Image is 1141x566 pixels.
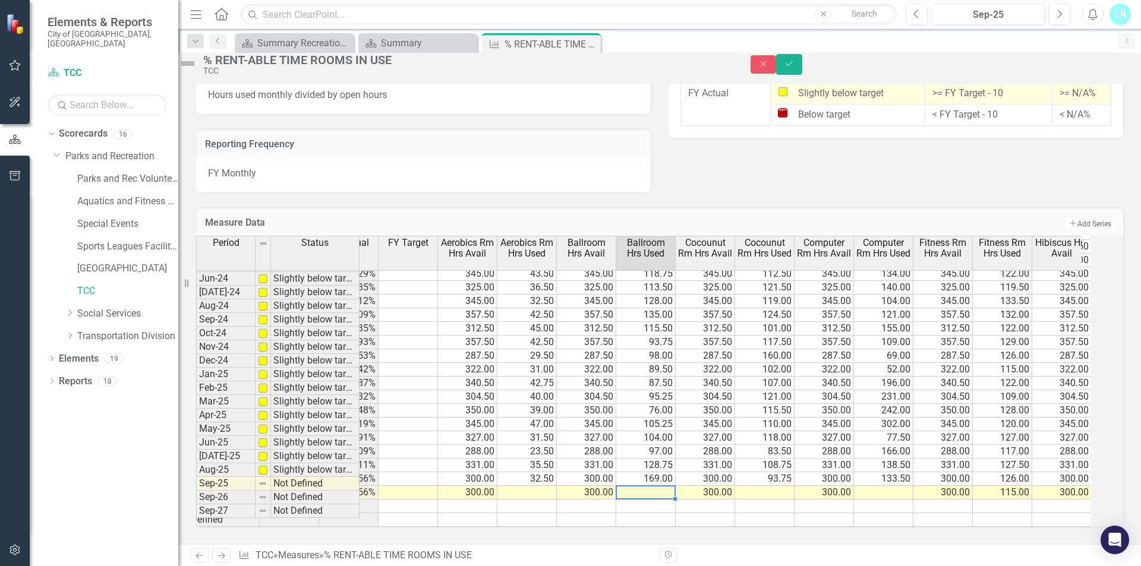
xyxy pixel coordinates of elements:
td: 108.75 [735,459,795,472]
td: 322.00 [438,363,497,377]
h3: Reporting Frequency [205,139,642,150]
span: Cocounut Rm Hrs Avail [678,238,732,258]
td: 331.00 [1032,459,1092,472]
td: 327.00 [1032,431,1092,445]
td: Slightly below target [271,409,360,422]
td: 31.00 [497,363,557,377]
td: 169.00 [616,472,676,486]
td: 322.00 [795,363,854,377]
td: Not Defined [171,513,260,527]
a: Special Events [77,217,178,231]
td: 89.50 [616,363,676,377]
td: 126.00 [973,472,1032,486]
td: 304.50 [913,390,973,404]
span: Aerobics Rm Hrs Avail [440,238,494,258]
td: 29.50 [497,349,557,363]
a: TCC [77,284,178,298]
td: FY Actual [681,62,771,126]
td: 357.50 [1032,308,1092,322]
td: 350.00 [913,404,973,418]
td: 115.50 [735,404,795,418]
td: 52.00 [854,363,913,377]
td: 32.50 [497,472,557,486]
a: Summary Recreation - Program Description (7010) [238,36,351,50]
td: 300.00 [913,486,973,499]
img: P5LKOg1sb8zeUYFL+N4OvWQAAAABJRU5ErkJggg== [258,342,267,352]
td: 127.00 [973,431,1032,445]
div: LR [1110,4,1131,25]
td: 42.50 [497,308,557,322]
td: 331.00 [438,459,497,472]
td: 345.00 [1032,418,1092,431]
a: Reports [59,375,92,388]
td: 345.00 [676,295,735,308]
td: 345.00 [676,267,735,281]
a: Aquatics and Fitness Center [77,195,178,208]
td: 325.00 [795,281,854,295]
td: 300.00 [1032,472,1092,486]
a: [GEOGRAPHIC_DATA] [77,262,178,276]
td: 300.00 [1032,486,1092,499]
td: 345.00 [557,295,616,308]
td: 300.00 [913,472,973,486]
td: 39.00 [497,404,557,418]
img: P5LKOg1sb8zeUYFL+N4OvWQAAAABJRU5ErkJggg== [258,301,267,311]
td: 345.00 [795,418,854,431]
td: 300.00 [795,472,854,486]
td: 357.50 [557,308,616,322]
div: TCC [203,67,727,75]
td: 288.00 [438,445,497,459]
a: Summary [361,36,474,50]
div: Slightly below target [778,87,917,100]
td: Not Defined [271,504,360,518]
td: 118.75 [616,267,676,281]
td: 331.00 [676,459,735,472]
td: 312.50 [438,322,497,336]
td: 128.75 [616,459,676,472]
td: 312.50 [676,322,735,336]
td: [DATE]-25 [196,450,256,463]
td: Slightly below target [271,340,360,354]
td: 345.00 [795,295,854,308]
div: Sep-25 [935,8,1041,22]
td: 304.50 [1032,390,1092,404]
button: Add Series [1066,218,1114,230]
td: 345.00 [913,295,973,308]
td: < N/A% [1052,105,1111,126]
td: Mar-25 [196,395,256,409]
td: 331.00 [557,459,616,472]
td: 304.50 [438,390,497,404]
td: 113.50 [616,281,676,295]
img: P5LKOg1sb8zeUYFL+N4OvWQAAAABJRU5ErkJggg== [258,424,267,434]
td: 327.00 [557,431,616,445]
td: 107.00 [735,377,795,390]
td: Aug-25 [196,463,256,477]
td: [DATE]-24 [196,286,256,299]
img: 8DAGhfEEPCf229AAAAAElFTkSuQmCC [258,492,267,502]
td: 350.00 [438,404,497,418]
td: 242.00 [854,404,913,418]
td: 300.00 [438,472,497,486]
td: 104.00 [616,431,676,445]
td: 45.00 [497,322,557,336]
td: 300.00 [676,486,735,499]
span: Elements & Reports [48,15,166,29]
td: 115.00 [973,486,1032,499]
td: 287.50 [676,349,735,363]
td: 287.50 [438,349,497,363]
td: Slightly below target [271,272,360,286]
td: Slightly below target [271,463,360,477]
td: 340.50 [795,377,854,390]
td: 350.00 [795,404,854,418]
td: >= FY Target - 10 [925,83,1052,105]
td: Slightly below target [271,422,360,436]
td: 133.50 [973,295,1032,308]
a: Transportation Division [77,330,178,343]
td: 128.00 [616,295,676,308]
div: % RENT-ABLE TIME ROOMS IN USE [203,53,727,67]
td: 312.50 [1032,322,1092,336]
img: ClearPoint Strategy [6,14,27,34]
td: 36.50 [497,281,557,295]
td: 117.50 [735,336,795,349]
td: 340.50 [438,377,497,390]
